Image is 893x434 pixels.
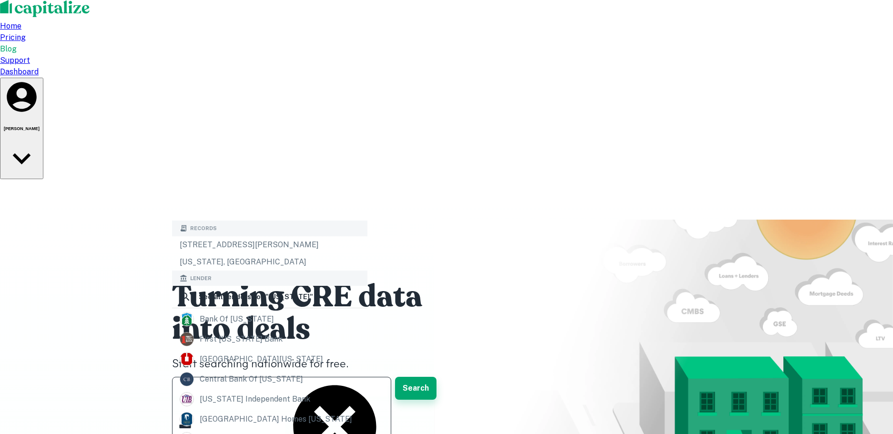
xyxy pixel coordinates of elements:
[172,236,367,253] div: [STREET_ADDRESS][PERSON_NAME]
[172,329,367,349] a: first [US_STATE] bank
[180,413,193,426] img: picture
[172,389,367,409] a: [US_STATE] independent bank
[180,313,193,326] img: picture
[172,409,367,429] a: [GEOGRAPHIC_DATA] homes [US_STATE]
[180,373,193,386] img: picture
[180,353,193,366] img: picture
[190,274,212,283] span: Lender
[200,412,352,426] div: [GEOGRAPHIC_DATA] homes [US_STATE]
[200,312,274,326] div: bank of [US_STATE]
[200,332,283,346] div: first [US_STATE] bank
[180,393,193,406] img: picture
[4,126,40,131] h6: [PERSON_NAME]
[172,253,367,271] div: [US_STATE], [GEOGRAPHIC_DATA]
[395,377,436,400] button: Search
[200,352,323,366] div: [GEOGRAPHIC_DATA][US_STATE]
[180,333,193,346] img: picture
[200,392,310,406] div: [US_STATE] independent bank
[845,327,893,373] iframe: Chat Widget
[172,369,367,389] a: central bank of [US_STATE]
[200,372,303,386] div: central bank of [US_STATE]
[199,291,313,303] h6: See all lenders for " [US_STATE] "
[190,224,217,232] span: Records
[172,309,367,329] a: bank of [US_STATE]
[172,349,367,369] a: [GEOGRAPHIC_DATA][US_STATE]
